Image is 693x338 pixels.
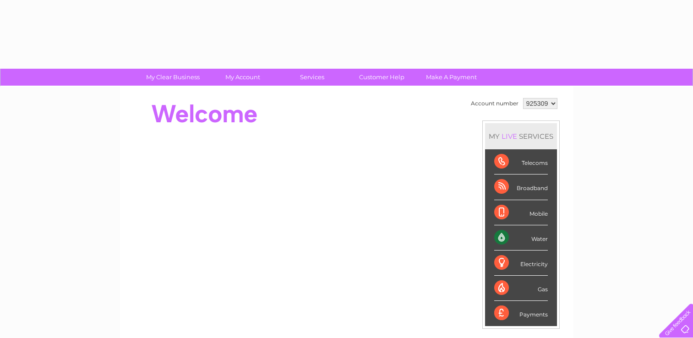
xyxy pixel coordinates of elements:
[494,200,548,225] div: Mobile
[274,69,350,86] a: Services
[344,69,420,86] a: Customer Help
[205,69,280,86] a: My Account
[135,69,211,86] a: My Clear Business
[494,276,548,301] div: Gas
[469,96,521,111] td: Account number
[494,174,548,200] div: Broadband
[494,251,548,276] div: Electricity
[485,123,557,149] div: MY SERVICES
[494,301,548,326] div: Payments
[494,225,548,251] div: Water
[494,149,548,174] div: Telecoms
[500,132,519,141] div: LIVE
[414,69,489,86] a: Make A Payment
